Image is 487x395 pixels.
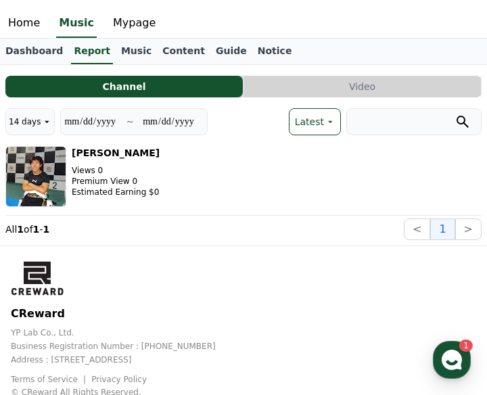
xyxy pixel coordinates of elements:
p: Estimated Earning $0 [72,187,160,197]
a: Video [243,76,482,97]
span: Home [34,303,58,314]
a: Guide [210,39,252,64]
p: 14 days [9,114,41,130]
p: ~ [126,115,134,129]
span: 1 [137,282,142,293]
a: Notice [252,39,298,64]
p: Business Registration Number : [PHONE_NUMBER] [11,341,476,352]
a: 1Messages [89,283,175,317]
button: > [455,218,482,240]
a: Home [4,283,89,317]
p: Views 0 [72,165,160,176]
strong: 1 [17,224,24,235]
button: [PERSON_NAME] Views 0 Premium View 0 Estimated Earning $0 [5,141,482,212]
a: Settings [175,283,260,317]
p: Premium View 0 [72,176,160,187]
p: YP Lab Co., Ltd. [11,327,476,338]
a: Privacy Policy [91,375,147,384]
h3: [PERSON_NAME] [72,146,160,160]
button: 14 days [5,108,55,135]
p: Address : [STREET_ADDRESS] [11,354,476,365]
button: 1 [430,218,455,240]
span: Settings [200,303,233,314]
p: All of - [5,223,49,236]
a: Content [157,39,210,64]
a: Report [71,39,113,64]
button: Latest [289,108,341,135]
strong: 1 [33,224,40,235]
p: CReward [11,306,476,322]
a: Music [116,39,157,64]
a: Terms of Service [11,375,88,384]
img: William Lee [5,146,66,207]
a: Mypage [105,9,164,38]
strong: 1 [43,224,49,235]
button: < [404,218,430,240]
p: Latest [295,112,324,131]
a: Music [56,9,97,38]
button: Channel [5,76,243,97]
span: Messages [112,304,152,315]
button: Video [243,76,481,97]
a: Channel [5,76,243,97]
